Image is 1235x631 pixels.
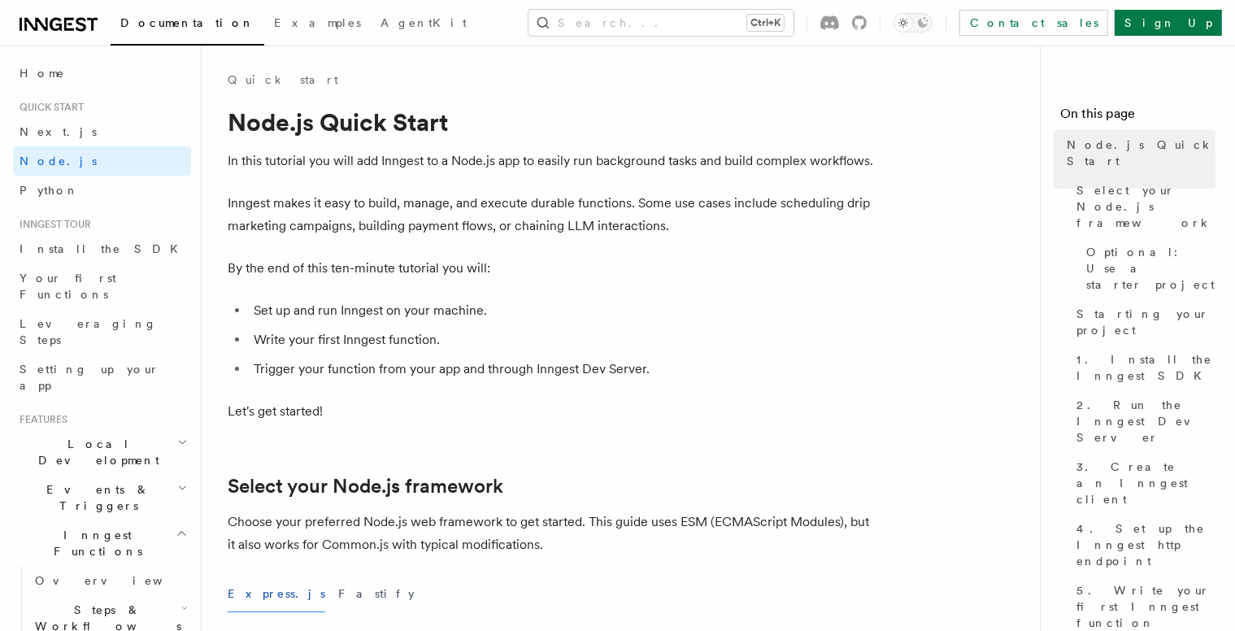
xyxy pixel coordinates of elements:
kbd: Ctrl+K [747,15,784,31]
span: Select your Node.js framework [1076,182,1215,231]
span: 1. Install the Inngest SDK [1076,351,1215,384]
button: Search...Ctrl+K [528,10,794,36]
a: Leveraging Steps [13,309,191,355]
a: Node.js [13,146,191,176]
a: Sign Up [1115,10,1222,36]
button: Events & Triggers [13,475,191,520]
button: Local Development [13,429,191,475]
a: 2. Run the Inngest Dev Server [1070,390,1215,452]
span: AgentKit [381,16,467,29]
button: Toggle dark mode [894,13,933,33]
li: Set up and run Inngest on your machine. [249,299,878,322]
button: Fastify [338,576,415,612]
span: 3. Create an Inngest client [1076,459,1215,507]
a: Examples [264,5,371,44]
a: Select your Node.js framework [228,475,503,498]
a: AgentKit [371,5,476,44]
a: Home [13,59,191,88]
a: Documentation [111,5,264,46]
span: Events & Triggers [13,481,177,514]
button: Express.js [228,576,325,612]
span: Next.js [20,125,97,138]
span: Local Development [13,436,177,468]
span: Your first Functions [20,272,116,301]
span: Optional: Use a starter project [1086,244,1215,293]
li: Write your first Inngest function. [249,329,878,351]
span: Overview [35,574,202,587]
span: Inngest Functions [13,527,176,559]
a: Quick start [228,72,338,88]
a: Starting your project [1070,299,1215,345]
span: 4. Set up the Inngest http endpoint [1076,520,1215,569]
span: Node.js [20,154,97,168]
span: Features [13,413,67,426]
a: Node.js Quick Start [1060,130,1215,176]
span: Quick start [13,101,84,114]
a: Select your Node.js framework [1070,176,1215,237]
span: Examples [274,16,361,29]
a: Your first Functions [13,263,191,309]
span: 2. Run the Inngest Dev Server [1076,397,1215,446]
a: 1. Install the Inngest SDK [1070,345,1215,390]
a: Optional: Use a starter project [1080,237,1215,299]
li: Trigger your function from your app and through Inngest Dev Server. [249,358,878,381]
span: Setting up your app [20,363,159,392]
span: Node.js Quick Start [1067,137,1215,169]
a: Setting up your app [13,355,191,400]
span: Python [20,184,79,197]
span: Home [20,65,65,81]
a: 4. Set up the Inngest http endpoint [1070,514,1215,576]
span: Documentation [120,16,254,29]
h1: Node.js Quick Start [228,107,878,137]
a: Python [13,176,191,205]
span: Inngest tour [13,218,91,231]
h4: On this page [1060,104,1215,130]
a: 3. Create an Inngest client [1070,452,1215,514]
p: In this tutorial you will add Inngest to a Node.js app to easily run background tasks and build c... [228,150,878,172]
button: Inngest Functions [13,520,191,566]
a: Overview [28,566,191,595]
span: Leveraging Steps [20,317,157,346]
a: Contact sales [959,10,1108,36]
p: Inngest makes it easy to build, manage, and execute durable functions. Some use cases include sch... [228,192,878,237]
span: Starting your project [1076,306,1215,338]
span: 5. Write your first Inngest function [1076,582,1215,631]
a: Next.js [13,117,191,146]
p: Let's get started! [228,400,878,423]
span: Install the SDK [20,242,188,255]
p: Choose your preferred Node.js web framework to get started. This guide uses ESM (ECMAScript Modul... [228,511,878,556]
p: By the end of this ten-minute tutorial you will: [228,257,878,280]
a: Install the SDK [13,234,191,263]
